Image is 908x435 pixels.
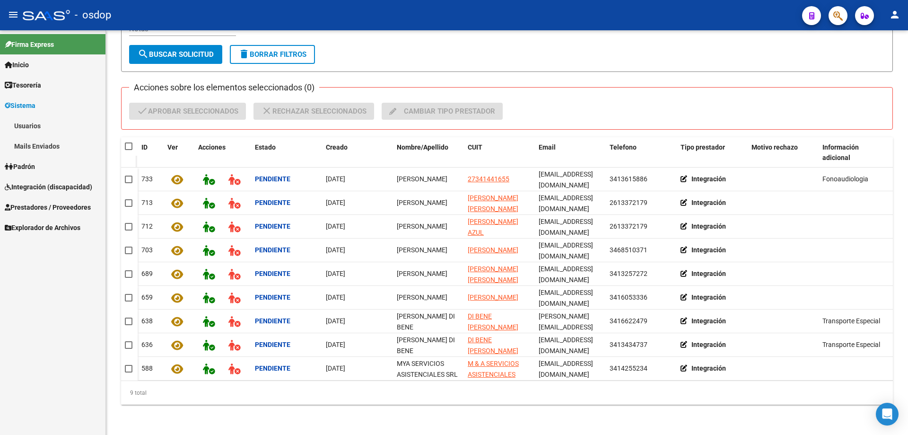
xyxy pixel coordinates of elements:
span: Aprobar seleccionados [137,103,238,120]
mat-icon: delete [238,48,250,60]
span: Sabrina Anabel DI BENE [397,312,455,331]
span: [DATE] [326,222,345,230]
datatable-header-cell: Tipo prestador [677,137,748,169]
strong: Pendiente [255,222,290,230]
strong: Integración [691,246,726,254]
strong: Pendiente [255,246,290,254]
strong: Integración [691,317,726,325]
span: azu.lucero19@gmail.com [539,218,593,236]
datatable-header-cell: Motivo rechazo [748,137,819,169]
span: 636 [141,341,153,348]
datatable-header-cell: Acciones [194,137,251,169]
button: Cambiar tipo prestador [382,103,503,120]
span: carlu_franco@hotmail.com [539,241,593,260]
span: [DATE] [326,317,345,325]
span: florenciarasnes@hotmail.com [539,289,593,307]
span: MYA SERVICIOS ASISTENCIALES SRL [397,360,458,378]
span: 2613372179 [610,222,647,230]
span: Inicio [5,60,29,70]
span: Integración (discapacidad) [5,182,92,192]
button: Rechazar seleccionados [253,103,374,120]
span: Firma Express [5,39,54,50]
button: Buscar solicitud [129,45,222,64]
strong: Pendiente [255,364,290,372]
span: 689 [141,270,153,277]
span: Transporte Especial [822,341,880,348]
span: bogado.claudio@gmail.com [539,312,593,352]
span: Macarena Fernandez [397,199,447,206]
button: Aprobar seleccionados [129,103,246,120]
span: Carla Franco [397,246,447,254]
mat-icon: check [137,105,148,116]
span: ID [141,143,148,151]
strong: Integración [691,199,726,206]
datatable-header-cell: Información adicional [819,137,890,169]
span: 3416053336 [610,293,647,301]
strong: Pendiente [255,199,290,206]
datatable-header-cell: Nombre/Apellido [393,137,464,169]
span: azul lucero [397,222,447,230]
span: geor12_04@hotmail.com [539,170,593,189]
span: Georgina Cachia [397,175,447,183]
datatable-header-cell: ID [138,137,164,169]
span: Telefono [610,143,637,151]
span: trasladossanjose@gmail.com [539,336,593,355]
span: Motivo rechazo [751,143,798,151]
span: 712 [141,222,153,230]
span: 3413434737 [610,341,647,348]
span: 2613372179 [610,199,647,206]
span: 3468510371 [610,246,647,254]
h3: Acciones sobre los elementos seleccionados (0) [129,81,319,94]
span: [DATE] [326,199,345,206]
span: 27341441655 [468,175,509,183]
span: Fonoaudiologia [822,175,868,183]
span: Transporte Especial [822,317,880,325]
span: Buscar solicitud [138,50,214,59]
span: Explorador de Archivos [5,222,80,233]
span: Ver [167,143,178,151]
datatable-header-cell: Ver [164,137,194,169]
span: - osdop [75,5,111,26]
datatable-header-cell: Estado [251,137,322,169]
span: 3413615886 [610,175,647,183]
datatable-header-cell: Email [535,137,606,169]
datatable-header-cell: CUIT [464,137,535,169]
span: Rechazar seleccionados [261,103,367,120]
span: [DATE] [326,175,345,183]
strong: Integración [691,341,726,348]
strong: Integración [691,270,726,277]
span: Tipo prestador [681,143,725,151]
span: CUIT [468,143,482,151]
span: DI BENE [PERSON_NAME] [468,312,518,331]
span: M & A SERVICIOS ASISTENCIALES S.R.L. [468,360,519,389]
span: Estado [255,143,276,151]
strong: Integración [691,222,726,230]
strong: Integración [691,175,726,183]
span: Email [539,143,556,151]
span: Padrón [5,161,35,172]
span: [DATE] [326,341,345,348]
span: Borrar Filtros [238,50,306,59]
strong: Integración [691,364,726,372]
span: [PERSON_NAME] AZUL [468,218,518,236]
span: 659 [141,293,153,301]
strong: Pendiente [255,175,290,183]
span: [DATE] [326,364,345,372]
span: fabiponce15@gmail.com [539,194,593,213]
span: [DATE] [326,293,345,301]
strong: Pendiente [255,341,290,348]
span: DI BENE [PERSON_NAME] [468,336,518,355]
div: 9 total [121,381,893,405]
strong: Pendiente [255,270,290,277]
span: [PERSON_NAME] [PERSON_NAME] [468,194,518,213]
strong: Pendiente [255,317,290,325]
button: Borrar Filtros [230,45,315,64]
span: florencia mansilla [397,270,447,277]
span: 3414255234 [610,364,647,372]
span: Información adicional [822,143,859,162]
mat-icon: search [138,48,149,60]
span: Nombre/Apellido [397,143,448,151]
span: [PERSON_NAME] [468,293,518,301]
mat-icon: person [889,9,900,20]
datatable-header-cell: Telefono [606,137,677,169]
